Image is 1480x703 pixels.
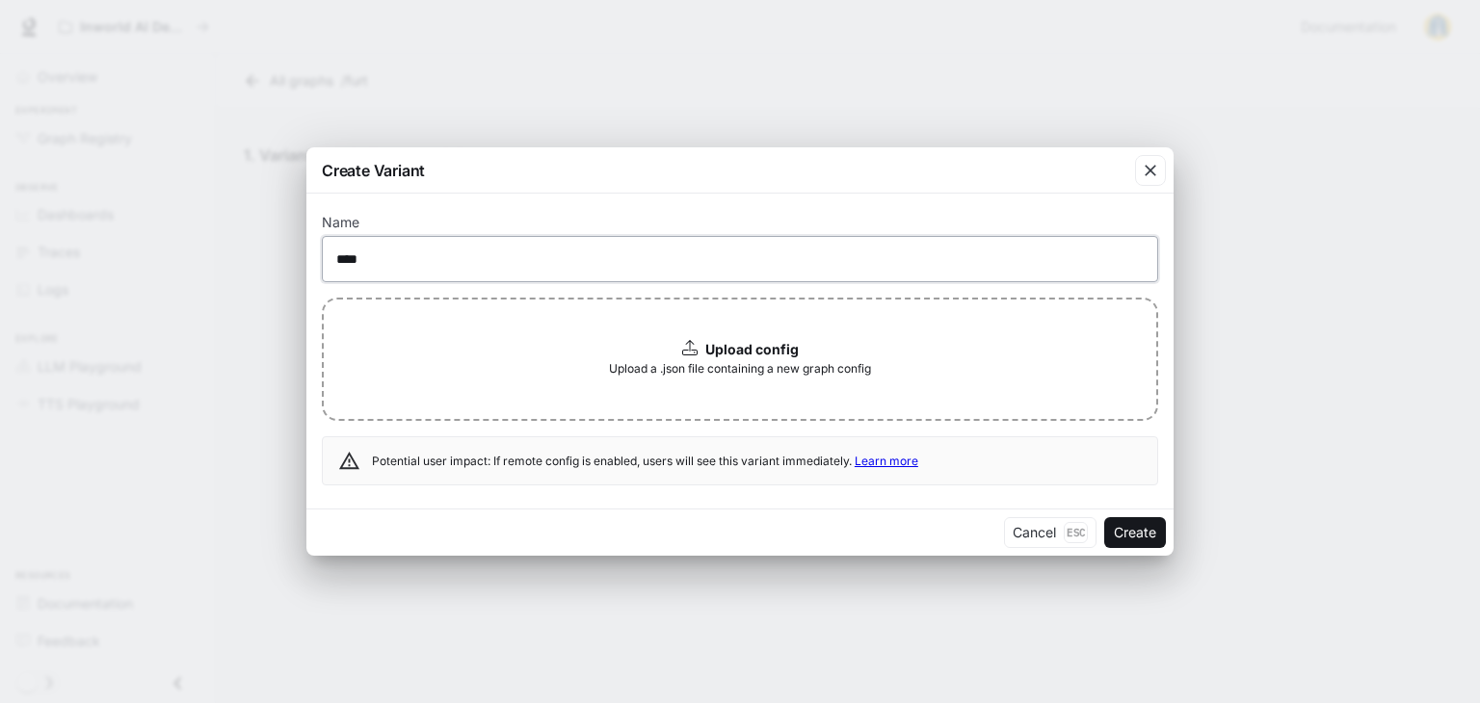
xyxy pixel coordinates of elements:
[705,341,799,357] b: Upload config
[609,359,871,378] span: Upload a .json file containing a new graph config
[1064,522,1088,543] p: Esc
[322,159,425,182] p: Create Variant
[855,454,918,468] a: Learn more
[372,454,918,468] span: Potential user impact: If remote config is enabled, users will see this variant immediately.
[1104,517,1166,548] button: Create
[322,216,359,229] p: Name
[1004,517,1097,548] button: CancelEsc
